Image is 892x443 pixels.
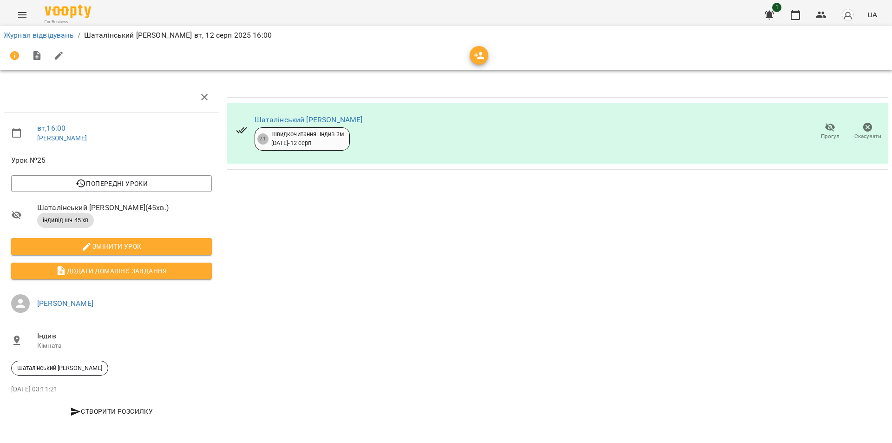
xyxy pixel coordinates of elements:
span: Створити розсилку [15,406,208,417]
button: Додати домашнє завдання [11,263,212,279]
p: Кімната [37,341,212,350]
div: 21 [257,133,269,145]
span: Попередні уроки [19,178,204,189]
button: Прогул [811,119,849,145]
p: Шаталінський [PERSON_NAME] вт, 12 серп 2025 16:00 [84,30,272,41]
div: Швидкочитання: Індив 3м [DATE] - 12 серп [271,130,344,147]
a: [PERSON_NAME] [37,134,87,142]
a: Шаталінський [PERSON_NAME] [255,115,363,124]
button: Попередні уроки [11,175,212,192]
p: [DATE] 03:11:21 [11,385,212,394]
a: вт , 16:00 [37,124,66,132]
span: Урок №25 [11,155,212,166]
nav: breadcrumb [4,30,888,41]
img: avatar_s.png [841,8,854,21]
span: For Business [45,19,91,25]
button: Скасувати [849,119,886,145]
button: Створити розсилку [11,403,212,420]
button: Menu [11,4,33,26]
a: Журнал відвідувань [4,31,74,40]
a: [PERSON_NAME] [37,299,93,308]
span: Шаталінський [PERSON_NAME] [12,364,108,372]
span: 1 [772,3,781,12]
span: індивід шч 45 хв [37,216,94,225]
span: Прогул [821,132,840,140]
li: / [78,30,80,41]
span: Скасувати [854,132,881,140]
img: Voopty Logo [45,5,91,18]
button: UA [864,6,881,23]
div: Шаталінський [PERSON_NAME] [11,361,108,376]
span: Змінити урок [19,241,204,252]
button: Змінити урок [11,238,212,255]
span: Шаталінський [PERSON_NAME] ( 45 хв. ) [37,202,212,213]
span: Індив [37,331,212,342]
span: UA [867,10,877,20]
span: Додати домашнє завдання [19,265,204,277]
